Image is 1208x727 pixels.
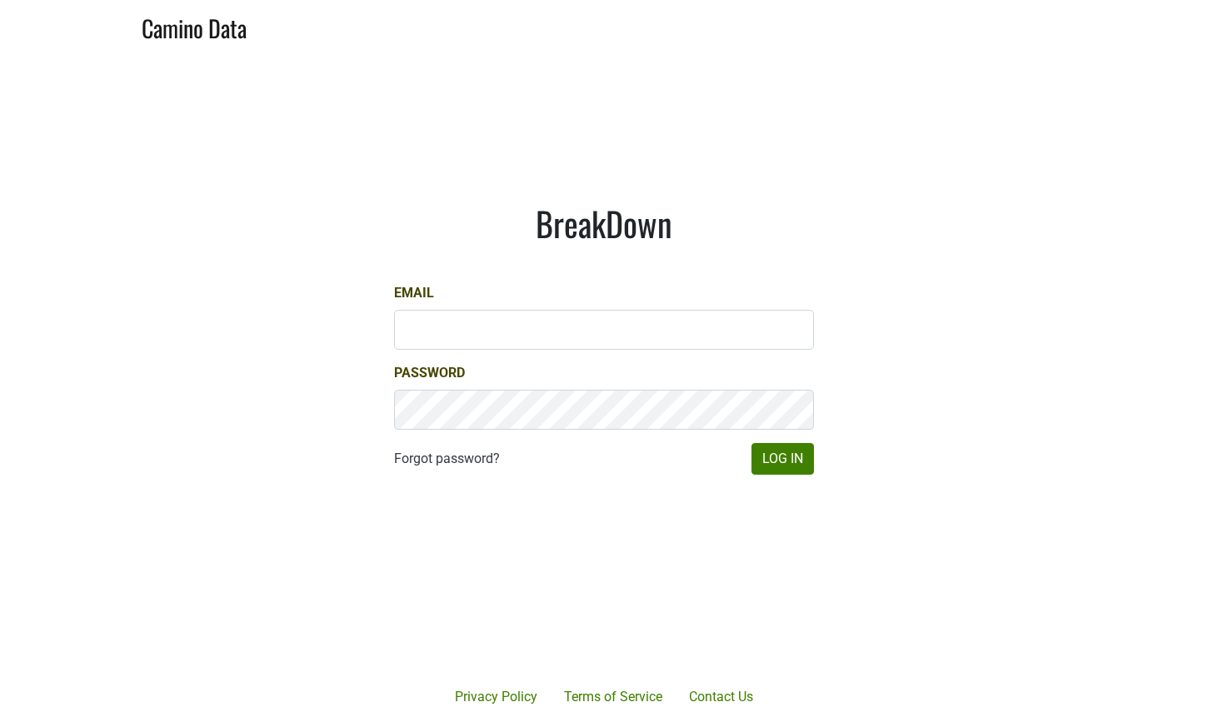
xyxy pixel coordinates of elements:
[751,443,814,475] button: Log In
[551,680,676,714] a: Terms of Service
[394,363,465,383] label: Password
[676,680,766,714] a: Contact Us
[142,7,247,46] a: Camino Data
[394,449,500,469] a: Forgot password?
[442,680,551,714] a: Privacy Policy
[394,283,434,303] label: Email
[394,203,814,243] h1: BreakDown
